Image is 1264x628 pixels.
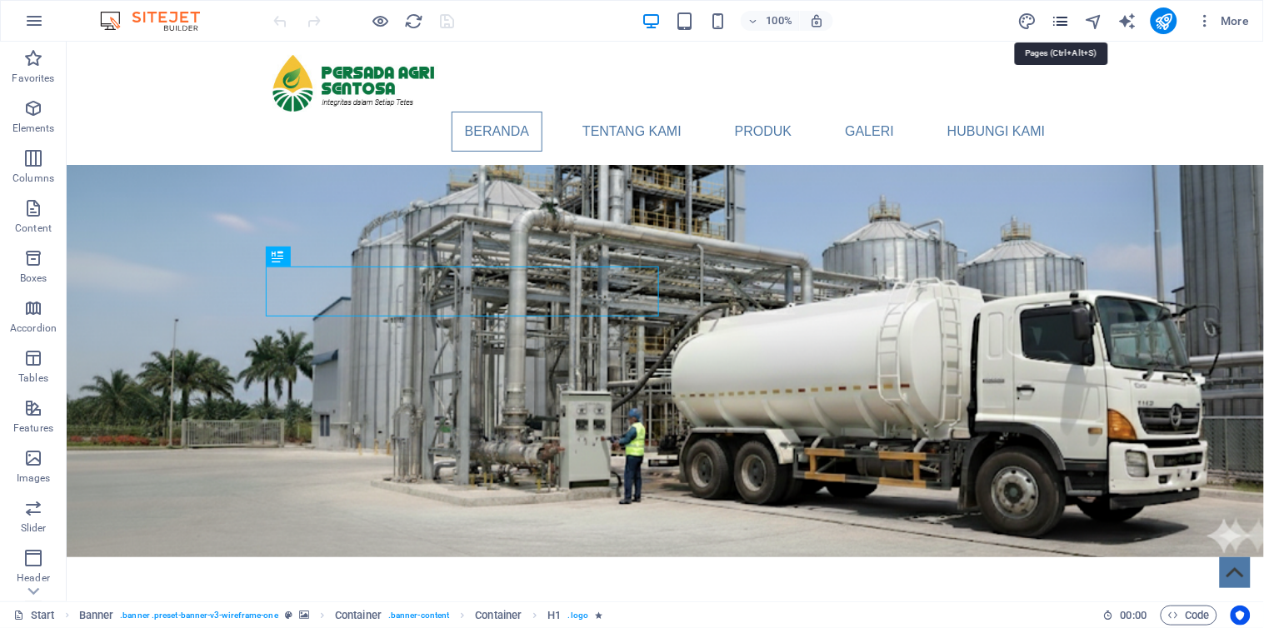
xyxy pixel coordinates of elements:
[595,611,602,620] i: Element contains an animation
[299,611,309,620] i: This element contains a background
[285,611,292,620] i: This element is a customizable preset
[1132,609,1135,621] span: :
[120,606,278,626] span: . banner .preset-banner-v3-wireframe-one
[12,122,55,135] p: Elements
[21,521,47,535] p: Slider
[18,371,48,385] p: Tables
[568,606,588,626] span: . logo
[79,606,114,626] span: Click to select. Double-click to edit
[1197,12,1250,29] span: More
[17,571,50,585] p: Header
[1051,11,1071,31] button: pages
[15,222,52,235] p: Content
[1151,7,1177,34] button: publish
[1231,606,1251,626] button: Usercentrics
[1154,12,1173,31] i: Publish
[1168,606,1210,626] span: Code
[96,11,221,31] img: Editor Logo
[1084,11,1104,31] button: navigator
[17,471,51,485] p: Images
[1017,12,1037,31] i: Design (Ctrl+Alt+Y)
[1121,606,1147,626] span: 00 00
[1117,12,1137,31] i: AI Writer
[13,606,55,626] a: Click to cancel selection. Double-click to open Pages
[20,272,47,285] p: Boxes
[79,606,603,626] nav: breadcrumb
[13,421,53,435] p: Features
[548,606,562,626] span: Click to select. Double-click to edit
[476,606,522,626] span: Click to select. Double-click to edit
[1103,606,1147,626] h6: Session time
[1117,11,1137,31] button: text_generator
[12,172,54,185] p: Columns
[1017,11,1037,31] button: design
[1191,7,1257,34] button: More
[1161,606,1217,626] button: Code
[404,11,424,31] button: reload
[405,12,424,31] i: Reload page
[388,606,449,626] span: . banner-content
[741,11,800,31] button: 100%
[766,11,792,31] h6: 100%
[10,321,57,335] p: Accordion
[12,72,54,85] p: Favorites
[371,11,391,31] button: Click here to leave preview mode and continue editing
[335,606,382,626] span: Click to select. Double-click to edit
[809,13,824,28] i: On resize automatically adjust zoom level to fit chosen device.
